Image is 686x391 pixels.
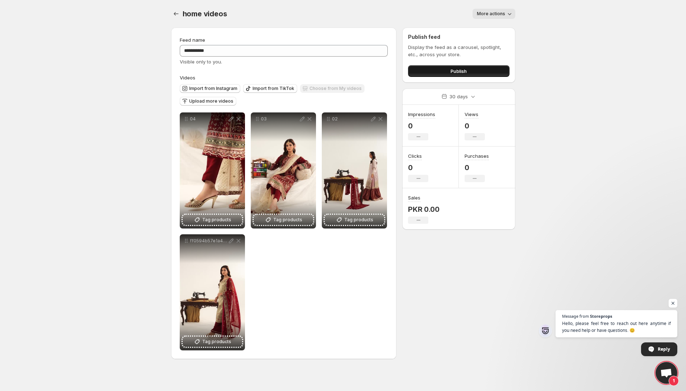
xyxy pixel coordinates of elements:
div: 03Tag products [251,112,316,229]
button: Tag products [254,215,313,225]
p: Display the feed as a carousel, spotlight, etc., across your store. [408,44,509,58]
p: 0 [465,163,489,172]
span: Import from TikTok [253,86,294,91]
div: ff0594b57e1a4adda2960246aa847e92Tag products [180,234,245,350]
div: 02Tag products [322,112,387,229]
button: Tag products [183,215,242,225]
span: Hello, please feel free to reach out here anytime if you need help or have questions. 😊 [562,320,671,334]
button: Import from Instagram [180,84,240,93]
p: 0 [408,163,428,172]
span: Storeprops [590,314,612,318]
p: 0 [465,122,485,130]
span: More actions [477,11,505,17]
span: Message from [562,314,589,318]
button: Upload more videos [180,97,236,106]
p: 0 [408,122,435,130]
button: More actions [473,9,515,19]
p: 02 [332,116,370,122]
span: Visible only to you. [180,59,222,65]
p: 03 [261,116,299,122]
button: Settings [171,9,181,19]
h3: Sales [408,194,420,201]
span: Videos [180,75,195,81]
span: Import from Instagram [189,86,237,91]
span: Tag products [202,338,231,345]
h3: Views [465,111,478,118]
p: 04 [190,116,228,122]
span: Upload more videos [189,98,233,104]
h3: Impressions [408,111,435,118]
span: home videos [183,9,227,18]
p: ff0594b57e1a4adda2960246aa847e92 [190,238,228,244]
button: Publish [408,65,509,77]
button: Tag products [325,215,384,225]
span: Reply [658,343,670,355]
span: Tag products [202,216,231,223]
p: PKR 0.00 [408,205,439,214]
div: 04Tag products [180,112,245,229]
span: Publish [450,67,467,75]
span: Feed name [180,37,205,43]
h2: Publish feed [408,33,509,41]
button: Tag products [183,337,242,347]
h3: Clicks [408,152,422,160]
div: Open chat [656,362,677,384]
h3: Purchases [465,152,489,160]
p: 30 days [449,93,468,100]
span: Tag products [344,216,373,223]
span: Tag products [273,216,302,223]
span: 1 [669,376,679,386]
button: Import from TikTok [243,84,297,93]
